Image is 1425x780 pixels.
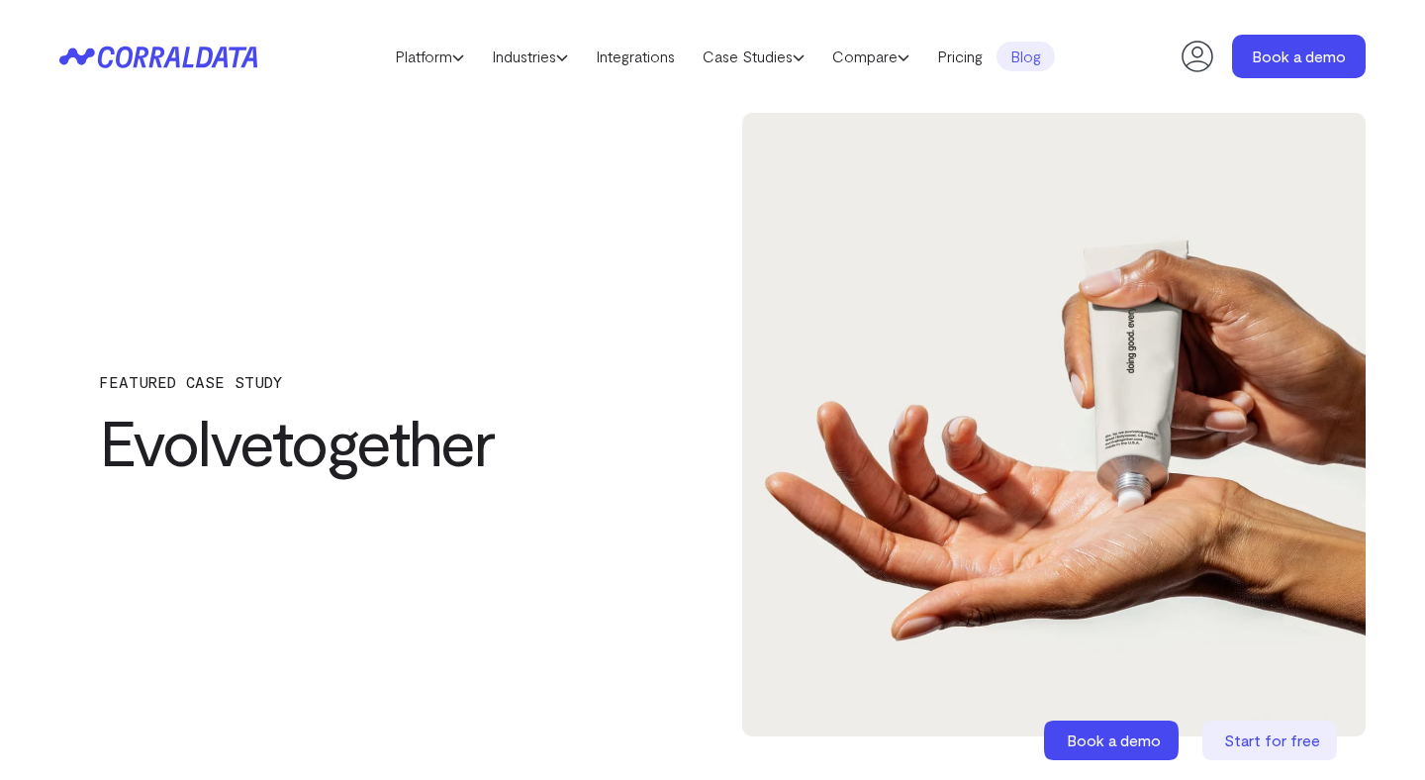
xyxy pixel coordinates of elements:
a: Start for free [1202,721,1341,760]
a: Platform [381,42,478,71]
h1: Evolvetogether [99,406,643,477]
a: Integrations [582,42,689,71]
a: Pricing [923,42,997,71]
a: Book a demo [1044,721,1183,760]
a: Blog [997,42,1055,71]
span: Start for free [1224,731,1320,749]
a: Compare [818,42,923,71]
a: Industries [478,42,582,71]
a: Book a demo [1232,35,1366,78]
a: Case Studies [689,42,818,71]
span: Book a demo [1067,731,1161,749]
p: FEATURED CASE STUDY [99,373,643,391]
